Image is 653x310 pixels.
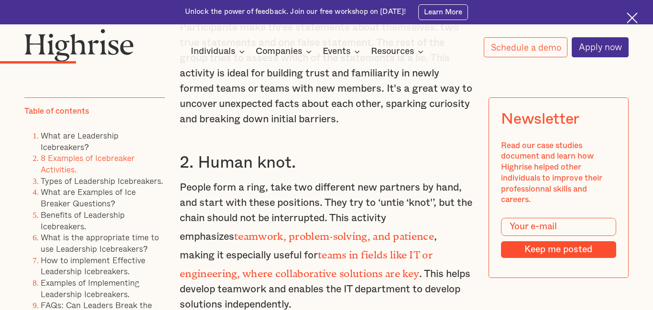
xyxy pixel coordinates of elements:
[323,46,363,57] div: Events
[185,7,406,17] div: Unlock the power of feedback. Join our free workshop on [DATE]!
[501,218,616,236] input: Your e-mail
[501,218,616,258] form: Modal Form
[234,230,434,237] strong: teamwork, problem-solving, and patience
[256,46,315,57] div: Companies
[41,152,135,176] a: 8 Examples of Icebreaker Activities.
[371,46,426,57] div: Resources
[41,254,145,278] a: How to implement Effective Leadership Icebreakers.
[627,12,638,23] img: Cross icon
[501,241,616,258] input: Keep me posted
[41,174,163,187] a: Types of Leadership Icebreakers.
[41,231,159,256] a: What is the appropriate time to use Leadership Icebreakers?
[484,37,568,57] a: Schedule a demo
[180,20,473,127] p: Participants make three statements about themselves: two true statements and one false statement....
[180,153,473,173] h3: 2. Human knot.
[501,140,616,205] div: Read our case studies document and learn how Highrise helped other individuals to improve their p...
[41,186,136,210] a: What are Examples of Ice Breaker Questions?
[24,107,89,118] div: Table of contents
[572,37,629,57] a: Apply now
[256,46,302,57] div: Companies
[191,46,248,57] div: Individuals
[41,208,125,233] a: Benefits of Leadership Icebreakers.
[371,46,414,57] div: Resources
[24,29,133,62] img: Highrise logo
[191,46,235,57] div: Individuals
[501,111,579,128] div: Newsletter
[41,129,119,153] a: What are Leadership Icebreakers?
[41,277,140,301] a: Examples of Implementing Leadership Icebreakers.
[418,4,468,20] a: Learn More
[323,46,350,57] div: Events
